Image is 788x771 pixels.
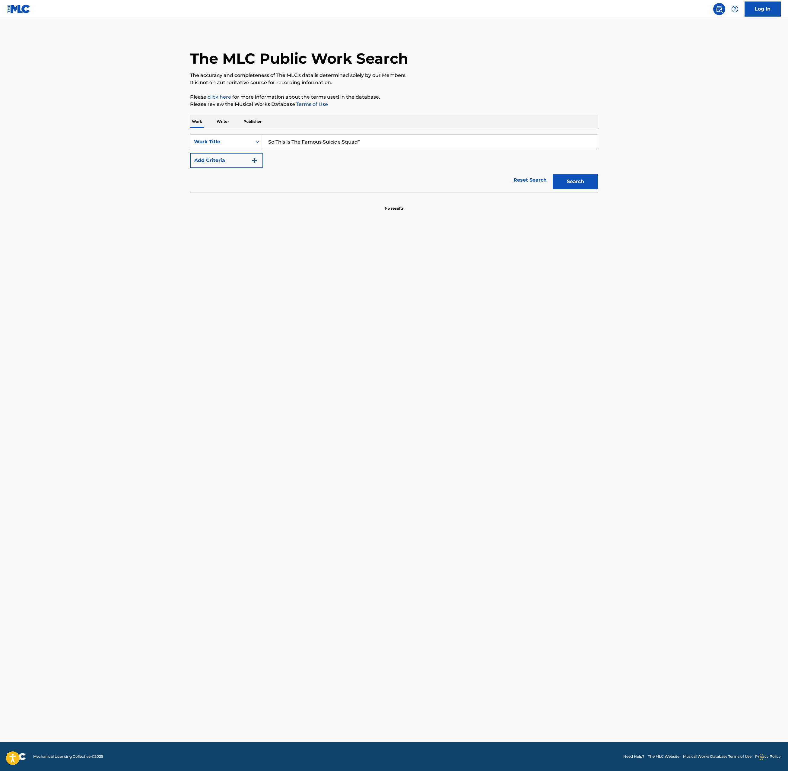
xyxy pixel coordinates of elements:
div: Help [729,3,741,15]
p: Publisher [242,115,263,128]
img: search [716,5,723,13]
h1: The MLC Public Work Search [190,49,408,68]
a: Musical Works Database Terms of Use [683,754,751,759]
form: Search Form [190,134,598,192]
img: MLC Logo [7,5,30,13]
a: click here [208,94,231,100]
img: help [731,5,739,13]
div: Drag [760,748,763,766]
a: Public Search [713,3,725,15]
button: Search [553,174,598,189]
p: No results [385,198,404,211]
p: Please review the Musical Works Database [190,101,598,108]
p: The accuracy and completeness of The MLC's data is determined solely by our Members. [190,72,598,79]
div: Work Title [194,138,248,145]
p: Writer [215,115,231,128]
p: It is not an authoritative source for recording information. [190,79,598,86]
a: Privacy Policy [755,754,781,759]
img: logo [7,753,26,760]
a: The MLC Website [648,754,679,759]
a: Need Help? [623,754,644,759]
button: Add Criteria [190,153,263,168]
a: Log In [745,2,781,17]
a: Terms of Use [295,101,328,107]
p: Please for more information about the terms used in the database. [190,94,598,101]
iframe: Chat Widget [758,742,788,771]
img: 9d2ae6d4665cec9f34b9.svg [251,157,258,164]
p: Work [190,115,204,128]
a: Reset Search [510,173,550,187]
span: Mechanical Licensing Collective © 2025 [33,754,103,759]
